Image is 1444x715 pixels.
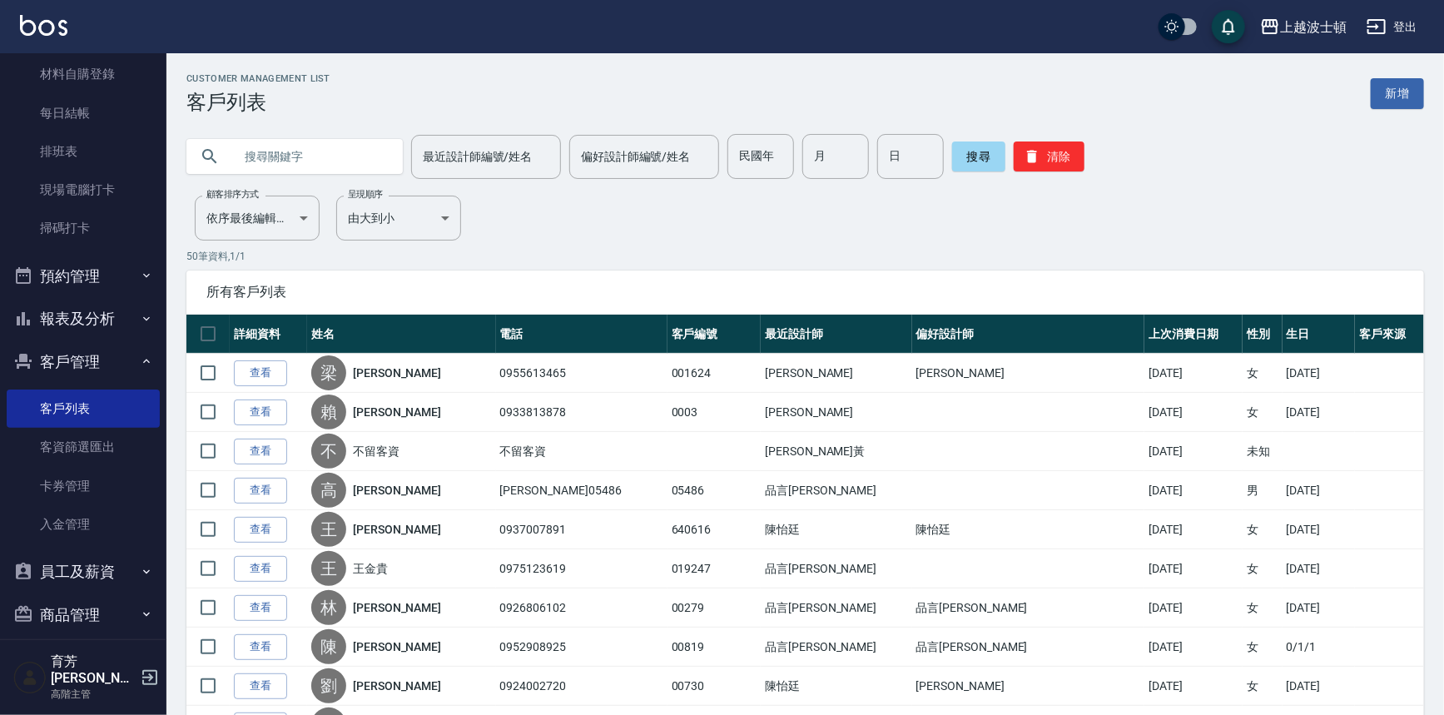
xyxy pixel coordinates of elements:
[1283,354,1355,393] td: [DATE]
[353,599,441,616] a: [PERSON_NAME]
[7,255,160,298] button: 預約管理
[496,354,667,393] td: 0955613465
[233,134,390,179] input: 搜尋關鍵字
[311,473,346,508] div: 高
[353,560,388,577] a: 王金貴
[7,209,160,247] a: 掃碼打卡
[234,556,287,582] a: 查看
[1355,315,1424,354] th: 客戶來源
[1144,393,1243,432] td: [DATE]
[234,634,287,660] a: 查看
[186,91,330,114] h3: 客戶列表
[1283,549,1355,588] td: [DATE]
[1243,628,1283,667] td: 女
[667,549,761,588] td: 019247
[496,549,667,588] td: 0975123619
[1283,588,1355,628] td: [DATE]
[1144,667,1243,706] td: [DATE]
[234,439,287,464] a: 查看
[496,588,667,628] td: 0926806102
[1144,588,1243,628] td: [DATE]
[7,505,160,544] a: 入金管理
[1144,628,1243,667] td: [DATE]
[1280,17,1347,37] div: 上越波士頓
[7,55,160,93] a: 材料自購登錄
[1283,471,1355,510] td: [DATE]
[311,395,346,429] div: 賴
[7,297,160,340] button: 報表及分析
[353,482,441,499] a: [PERSON_NAME]
[311,629,346,664] div: 陳
[311,551,346,586] div: 王
[1371,78,1424,109] a: 新增
[912,588,1145,628] td: 品言[PERSON_NAME]
[234,360,287,386] a: 查看
[234,517,287,543] a: 查看
[51,687,136,702] p: 高階主管
[1243,549,1283,588] td: 女
[496,471,667,510] td: [PERSON_NAME]05486
[348,188,383,201] label: 呈現順序
[1243,471,1283,510] td: 男
[496,628,667,667] td: 0952908925
[7,340,160,384] button: 客戶管理
[234,595,287,621] a: 查看
[311,512,346,547] div: 王
[7,171,160,209] a: 現場電腦打卡
[1243,432,1283,471] td: 未知
[1283,510,1355,549] td: [DATE]
[667,354,761,393] td: 001624
[186,249,1424,264] p: 50 筆資料, 1 / 1
[667,588,761,628] td: 00279
[7,390,160,428] a: 客戶列表
[1243,510,1283,549] td: 女
[1243,354,1283,393] td: 女
[496,667,667,706] td: 0924002720
[912,354,1145,393] td: [PERSON_NAME]
[1243,315,1283,354] th: 性別
[1144,549,1243,588] td: [DATE]
[311,355,346,390] div: 梁
[496,432,667,471] td: 不留客資
[667,471,761,510] td: 05486
[496,315,667,354] th: 電話
[761,354,911,393] td: [PERSON_NAME]
[1243,667,1283,706] td: 女
[206,188,259,201] label: 顧客排序方式
[353,678,441,694] a: [PERSON_NAME]
[912,510,1145,549] td: 陳怡廷
[1243,393,1283,432] td: 女
[667,667,761,706] td: 00730
[353,404,441,420] a: [PERSON_NAME]
[1283,628,1355,667] td: 0/1/1
[1283,667,1355,706] td: [DATE]
[7,428,160,466] a: 客資篩選匯出
[761,667,911,706] td: 陳怡廷
[186,73,330,84] h2: Customer Management List
[20,15,67,36] img: Logo
[761,510,911,549] td: 陳怡廷
[234,673,287,699] a: 查看
[912,315,1145,354] th: 偏好設計師
[761,588,911,628] td: 品言[PERSON_NAME]
[307,315,496,354] th: 姓名
[353,443,399,459] a: 不留客資
[761,315,911,354] th: 最近設計師
[761,628,911,667] td: 品言[PERSON_NAME]
[1283,315,1355,354] th: 生日
[1144,471,1243,510] td: [DATE]
[311,434,346,469] div: 不
[667,393,761,432] td: 0003
[761,432,911,471] td: [PERSON_NAME]黃
[7,467,160,505] a: 卡券管理
[7,636,160,679] button: 行銷工具
[7,550,160,593] button: 員工及薪資
[1144,432,1243,471] td: [DATE]
[667,510,761,549] td: 640616
[1212,10,1245,43] button: save
[952,142,1005,171] button: 搜尋
[1243,588,1283,628] td: 女
[353,521,441,538] a: [PERSON_NAME]
[7,132,160,171] a: 排班表
[1014,142,1084,171] button: 清除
